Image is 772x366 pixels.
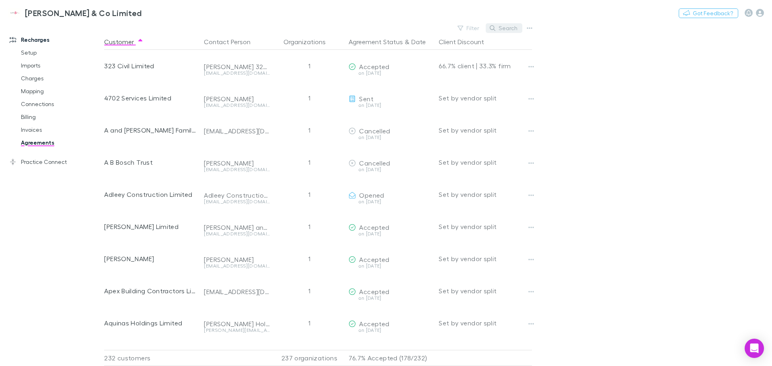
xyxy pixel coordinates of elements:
[439,114,532,146] div: Set by vendor split
[349,350,432,366] p: 76.7% Accepted (178/232)
[204,256,270,264] div: [PERSON_NAME]
[204,328,270,333] div: [PERSON_NAME][EMAIL_ADDRESS][PERSON_NAME][DOMAIN_NAME]
[13,123,109,136] a: Invoices
[273,350,345,366] div: 237 organizations
[273,146,345,178] div: 1
[3,3,147,22] a: [PERSON_NAME] & Co Limited
[679,8,738,18] button: Got Feedback?
[411,34,426,50] button: Date
[359,95,373,102] span: Sent
[204,159,270,167] div: [PERSON_NAME]
[273,114,345,146] div: 1
[349,199,432,204] div: on [DATE]
[359,256,389,263] span: Accepted
[359,288,389,295] span: Accepted
[13,136,109,149] a: Agreements
[359,159,390,167] span: Cancelled
[204,71,270,76] div: [EMAIL_ADDRESS][DOMAIN_NAME]
[204,288,270,296] div: [EMAIL_ADDRESS][DOMAIN_NAME]
[349,34,432,50] div: &
[273,275,345,307] div: 1
[13,46,109,59] a: Setup
[359,191,384,199] span: Opened
[349,328,432,333] div: on [DATE]
[273,243,345,275] div: 1
[204,95,270,103] div: [PERSON_NAME]
[273,178,345,211] div: 1
[104,211,197,243] div: [PERSON_NAME] Limited
[13,85,109,98] a: Mapping
[439,243,532,275] div: Set by vendor split
[439,82,532,114] div: Set by vendor split
[204,127,270,135] div: [EMAIL_ADDRESS][DOMAIN_NAME]
[104,114,197,146] div: A and [PERSON_NAME] Family Trust
[204,34,260,50] button: Contact Person
[104,34,144,50] button: Customer
[283,34,335,50] button: Organizations
[104,275,197,307] div: Apex Building Contractors Limited
[104,350,201,366] div: 232 customers
[349,34,403,50] button: Agreement Status
[13,59,109,72] a: Imports
[13,110,109,123] a: Billing
[349,231,432,236] div: on [DATE]
[204,223,270,231] div: [PERSON_NAME] and [PERSON_NAME]
[204,191,270,199] div: Adleey Construction Limited
[204,199,270,204] div: [EMAIL_ADDRESS][DOMAIN_NAME]
[349,167,432,172] div: on [DATE]
[104,50,197,82] div: 323 Civil Limited
[349,296,432,301] div: on [DATE]
[204,264,270,268] div: [EMAIL_ADDRESS][DOMAIN_NAME]
[204,167,270,172] div: [EMAIL_ADDRESS][DOMAIN_NAME]
[439,178,532,211] div: Set by vendor split
[359,127,390,135] span: Cancelled
[204,103,270,108] div: [EMAIL_ADDRESS][DOMAIN_NAME]
[359,223,389,231] span: Accepted
[349,71,432,76] div: on [DATE]
[454,23,484,33] button: Filter
[2,155,109,168] a: Practice Connect
[104,307,197,339] div: Aquinas Holdings Limited
[273,50,345,82] div: 1
[2,33,109,46] a: Recharges
[13,72,109,85] a: Charges
[8,8,22,18] img: Epplett & Co Limited's Logo
[439,50,532,82] div: 66.7% client | 33.3% firm
[104,82,197,114] div: 4702 Services Limited
[273,307,345,339] div: 1
[439,34,494,50] button: Client Discount
[439,211,532,243] div: Set by vendor split
[104,178,197,211] div: Adleey Construction Limited
[439,275,532,307] div: Set by vendor split
[13,98,109,110] a: Connections
[273,211,345,243] div: 1
[104,243,197,275] div: [PERSON_NAME]
[439,146,532,178] div: Set by vendor split
[439,307,532,339] div: Set by vendor split
[204,63,270,71] div: [PERSON_NAME] 323 Civil Limited
[349,264,432,268] div: on [DATE]
[359,63,389,70] span: Accepted
[486,23,522,33] button: Search
[25,8,142,18] h3: [PERSON_NAME] & Co Limited
[745,339,764,358] div: Open Intercom Messenger
[359,320,389,327] span: Accepted
[104,146,197,178] div: A B Bosch Trust
[204,231,270,236] div: [EMAIL_ADDRESS][DOMAIN_NAME]
[273,82,345,114] div: 1
[204,320,270,328] div: [PERSON_NAME] Holdings Limited
[349,135,432,140] div: on [DATE]
[349,103,432,108] div: on [DATE]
